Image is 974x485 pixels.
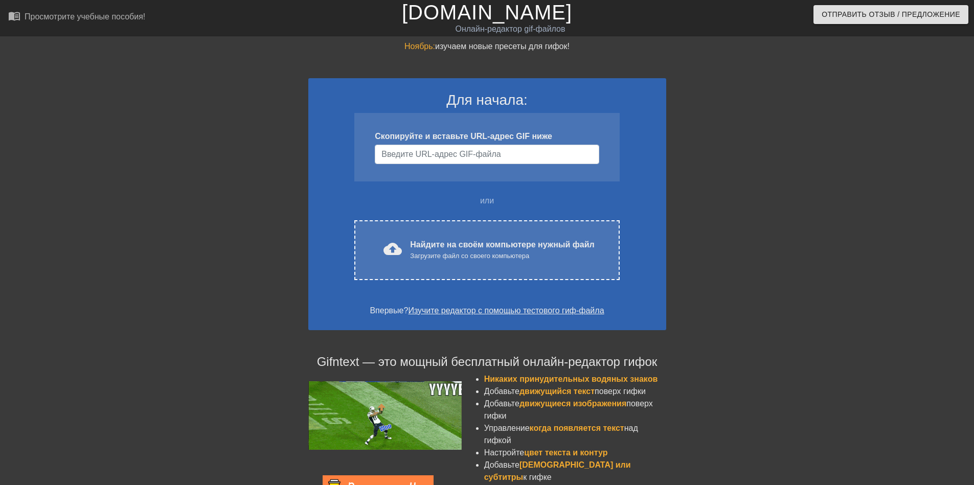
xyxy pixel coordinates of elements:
[484,460,631,481] ya-tr-span: [DEMOGRAPHIC_DATA] или субтитры
[402,1,572,24] a: [DOMAIN_NAME]
[484,424,638,445] ya-tr-span: над гифкой
[484,448,525,457] ya-tr-span: Настройте
[455,25,565,33] ya-tr-span: Онлайн-редактор gif-файлов
[8,10,145,26] a: Просмотрите учебные пособия!
[25,12,145,21] ya-tr-span: Просмотрите учебные пособия!
[435,42,570,51] ya-tr-span: изучаем новые пресеты для гифок!
[822,8,960,21] ya-tr-span: Отправить Отзыв / Предложение
[446,92,528,108] ya-tr-span: Для начала:
[484,460,519,469] ya-tr-span: Добавьте
[383,240,481,258] ya-tr-span: cloud_upload загрузить
[484,387,519,396] ya-tr-span: Добавьте
[408,306,604,315] a: Изучите редактор с помощью тестового гиф-файла
[519,387,595,396] ya-tr-span: движущийся текст
[480,196,494,205] ya-tr-span: или
[8,10,83,22] ya-tr-span: menu_book_бук меню
[813,5,968,24] button: Отправить Отзыв / Предложение
[524,448,607,457] ya-tr-span: цвет текста и контур
[484,399,519,408] ya-tr-span: Добавьте
[484,424,530,432] ya-tr-span: Управление
[410,240,594,249] ya-tr-span: Найдите на своём компьютере нужный файл
[530,424,624,432] ya-tr-span: когда появляется текст
[523,473,551,481] ya-tr-span: к гифке
[370,306,408,315] ya-tr-span: Впервые?
[404,42,435,51] ya-tr-span: Ноябрь:
[375,145,599,164] input: Имя пользователя
[317,355,658,368] ya-tr-span: Gifntext — это мощный бесплатный онлайн-редактор гифок
[519,399,626,408] ya-tr-span: движущиеся изображения
[308,381,462,450] img: football_small.gif
[595,387,646,396] ya-tr-span: поверх гифки
[484,375,658,383] ya-tr-span: Никаких принудительных водяных знаков
[410,252,529,260] ya-tr-span: Загрузите файл со своего компьютера
[375,132,552,141] ya-tr-span: Скопируйте и вставьте URL-адрес GIF ниже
